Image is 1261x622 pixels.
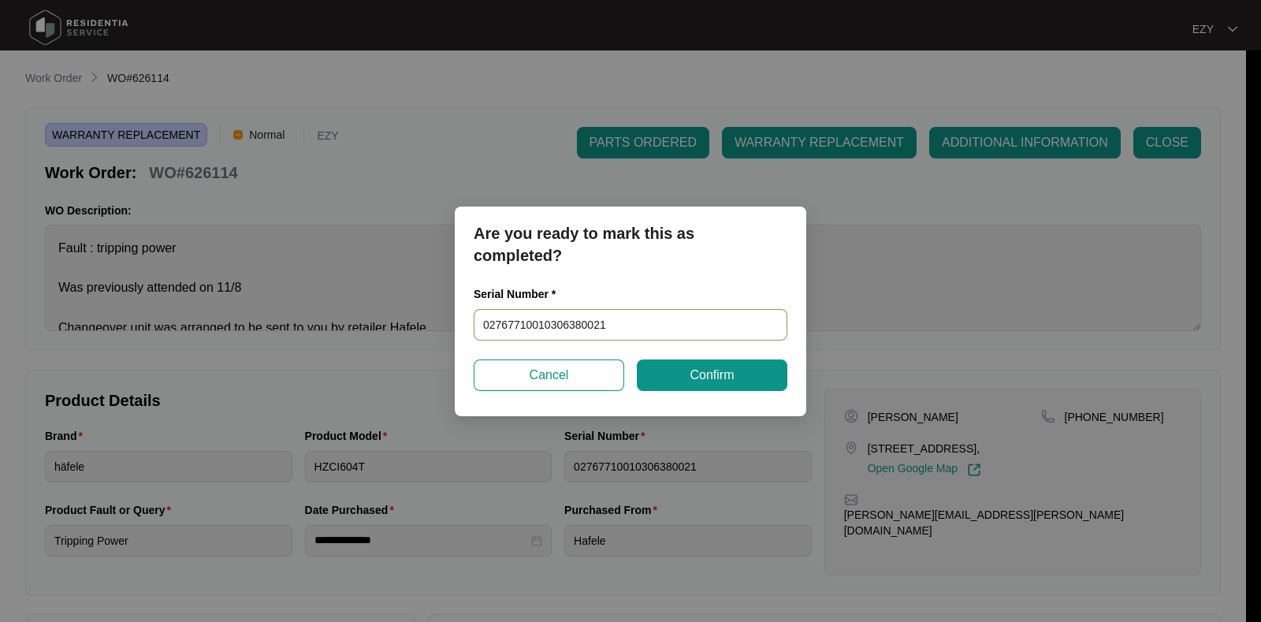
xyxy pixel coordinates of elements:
button: Cancel [474,359,624,391]
span: Cancel [530,366,569,385]
label: Serial Number * [474,286,567,302]
span: Confirm [690,366,734,385]
p: Are you ready to mark this as [474,222,787,244]
button: Confirm [637,359,787,391]
p: completed? [474,244,787,266]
